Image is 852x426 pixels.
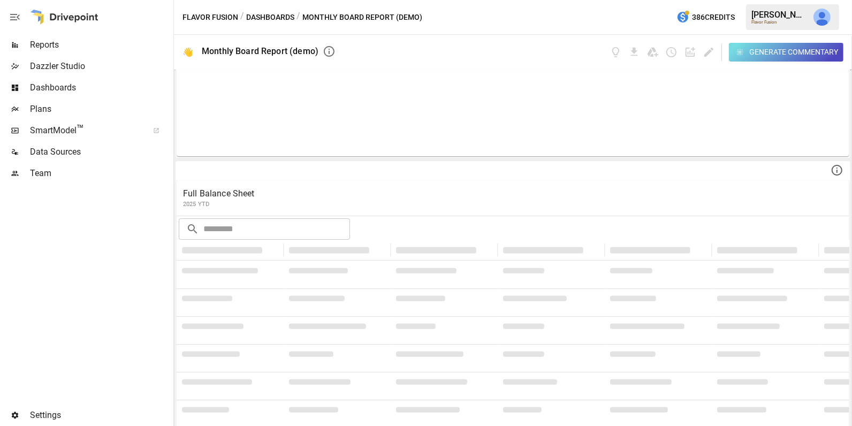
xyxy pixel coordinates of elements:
span: Plans [30,103,171,116]
button: Julie Wilton [807,2,837,32]
div: Flavor Fusion [751,20,807,25]
button: Save as Google Doc [646,46,659,58]
button: Schedule dashboard [665,46,678,58]
span: Data Sources [30,146,171,158]
span: Settings [30,409,171,422]
button: Edit dashboard [703,46,715,58]
button: Sort [691,242,706,257]
img: Julie Wilton [813,9,831,26]
p: 2025 YTD [183,200,843,209]
button: Download dashboard [628,46,641,58]
button: Sort [798,242,813,257]
p: Full Balance Sheet [183,187,843,200]
span: Dazzler Studio [30,60,171,73]
button: Sort [263,242,278,257]
span: 386 Credits [692,11,735,24]
div: [PERSON_NAME] [751,10,807,20]
button: Generate Commentary [729,43,844,62]
button: Add widget [684,46,696,58]
span: Team [30,167,171,180]
div: / [240,11,244,24]
span: ™ [77,123,84,136]
span: SmartModel [30,124,141,137]
button: View documentation [610,46,622,58]
div: Monthly Board Report (demo) [202,46,318,56]
button: Dashboards [246,11,294,24]
div: Generate Commentary [749,45,838,59]
button: Sort [584,242,599,257]
div: 👋 [182,47,193,57]
button: Sort [477,242,492,257]
span: Reports [30,39,171,51]
button: Flavor Fusion [182,11,238,24]
div: / [296,11,300,24]
span: Dashboards [30,81,171,94]
button: 386Credits [672,7,739,27]
button: Sort [370,242,385,257]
